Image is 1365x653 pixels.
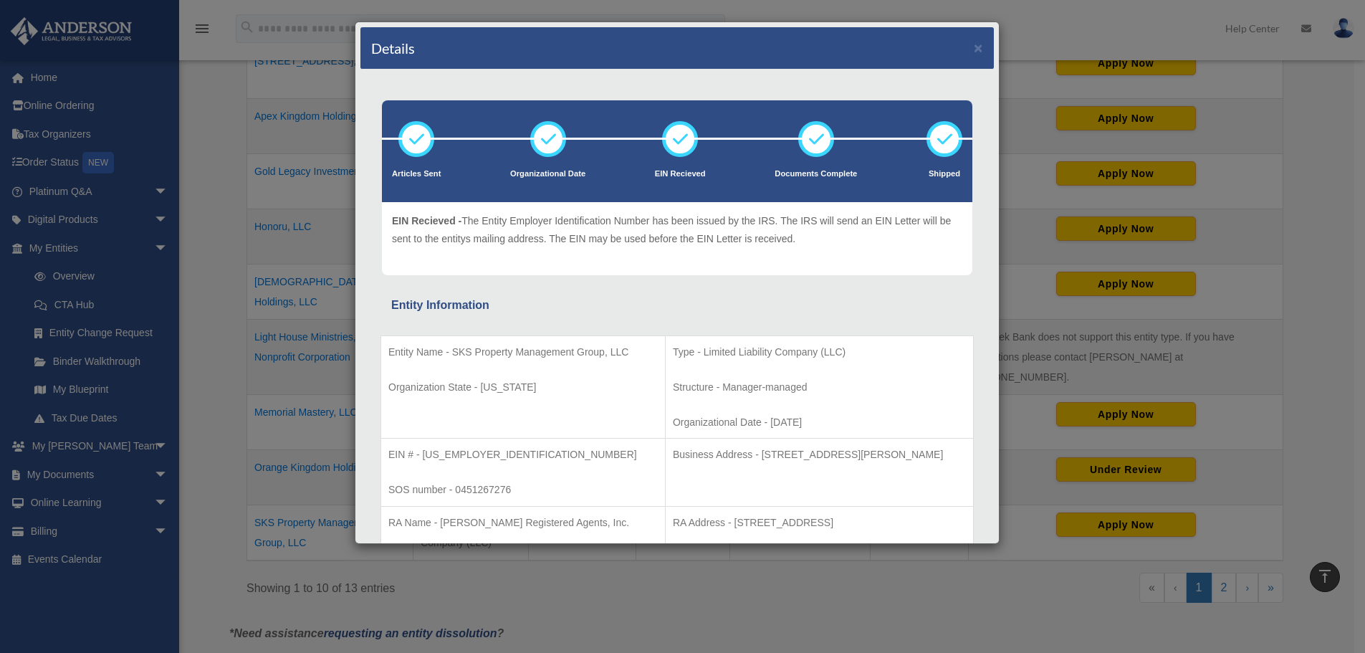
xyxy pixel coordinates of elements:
p: Shipped [926,167,962,181]
p: Structure - Manager-managed [673,378,966,396]
p: EIN # - [US_EMPLOYER_IDENTIFICATION_NUMBER] [388,446,658,464]
h4: Details [371,38,415,58]
p: The Entity Employer Identification Number has been issued by the IRS. The IRS will send an EIN Le... [392,212,962,247]
button: × [974,40,983,55]
p: Type - Limited Liability Company (LLC) [673,343,966,361]
div: Entity Information [391,295,963,315]
p: Organizational Date - [DATE] [673,414,966,432]
span: EIN Recieved - [392,215,461,227]
p: Documents Complete [775,167,857,181]
p: RA Name - [PERSON_NAME] Registered Agents, Inc. [388,514,658,532]
p: EIN Recieved [655,167,706,181]
p: Organization State - [US_STATE] [388,378,658,396]
p: Organizational Date [510,167,585,181]
p: Articles Sent [392,167,441,181]
p: RA Address - [STREET_ADDRESS] [673,514,966,532]
p: Business Address - [STREET_ADDRESS][PERSON_NAME] [673,446,966,464]
p: SOS number - 0451267276 [388,481,658,499]
p: Entity Name - SKS Property Management Group, LLC [388,343,658,361]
